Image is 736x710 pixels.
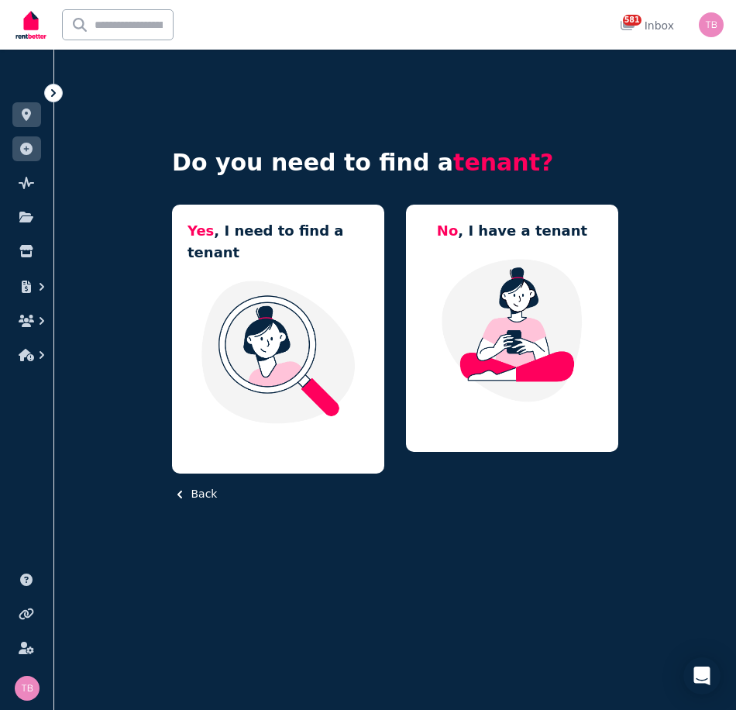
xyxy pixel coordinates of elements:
img: RentBetter [12,5,50,44]
img: Manage my property [421,257,603,403]
h5: , I need to find a tenant [187,220,369,264]
img: I need a tenant [187,279,369,425]
div: Open Intercom Messenger [683,657,721,694]
h4: Do you need to find a [172,149,618,177]
span: 581 [623,15,641,26]
img: Tracy Barrett [15,676,40,701]
img: Tracy Barrett [699,12,724,37]
span: No [437,222,458,239]
span: tenant? [453,149,553,176]
button: Back [172,486,217,502]
span: Yes [187,222,214,239]
h5: , I have a tenant [437,220,587,242]
div: Inbox [620,18,674,33]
